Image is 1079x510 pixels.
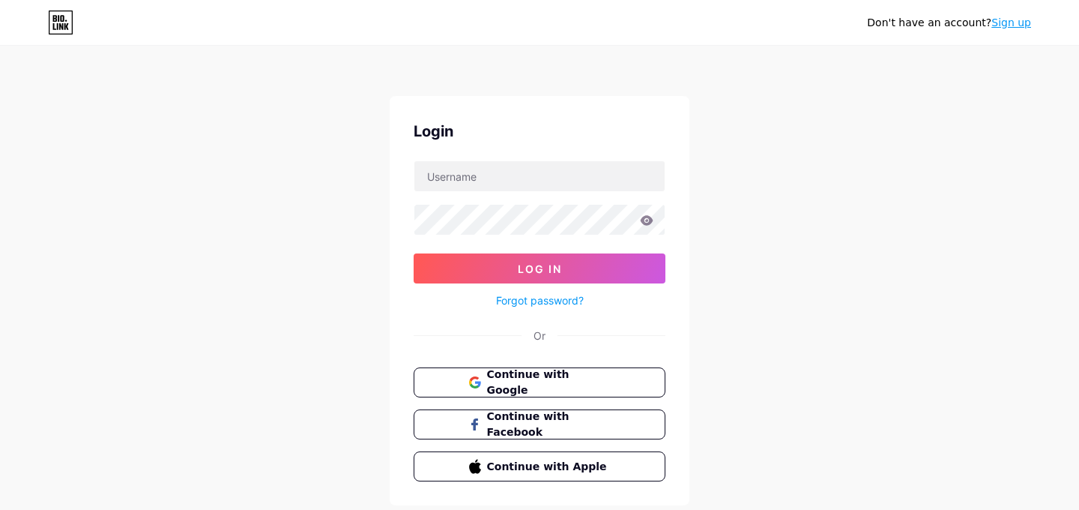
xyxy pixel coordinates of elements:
[496,292,584,308] a: Forgot password?
[534,328,545,343] div: Or
[487,409,611,440] span: Continue with Facebook
[518,262,562,275] span: Log In
[414,451,665,481] button: Continue with Apple
[487,367,611,398] span: Continue with Google
[991,16,1031,28] a: Sign up
[414,161,665,191] input: Username
[414,367,665,397] button: Continue with Google
[414,253,665,283] button: Log In
[487,459,611,475] span: Continue with Apple
[867,15,1031,31] div: Don't have an account?
[414,409,665,439] button: Continue with Facebook
[414,120,665,142] div: Login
